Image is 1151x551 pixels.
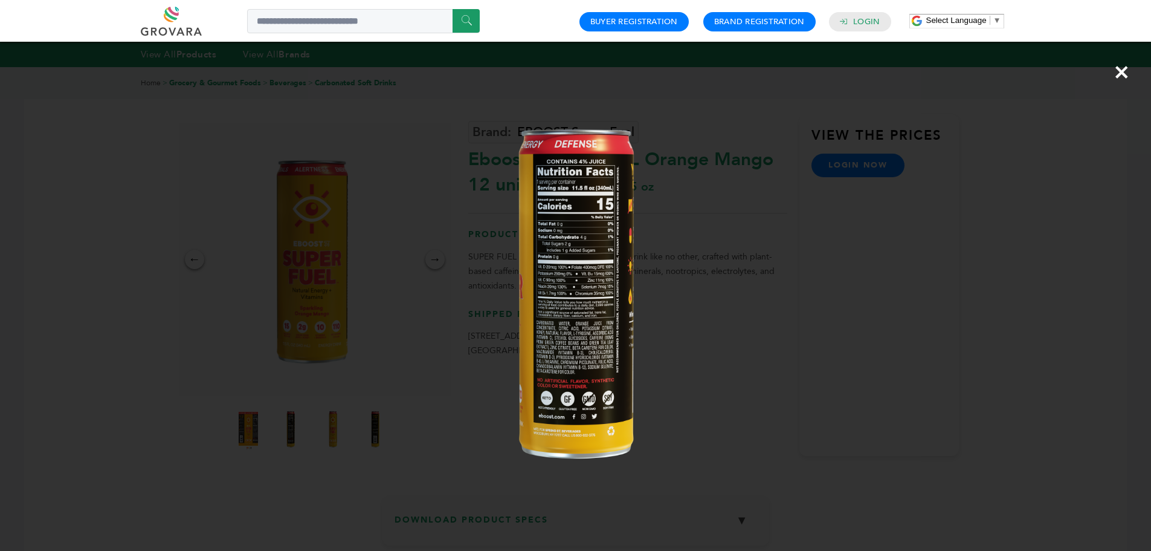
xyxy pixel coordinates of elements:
input: Search a product or brand... [247,9,480,33]
img: Image Preview [355,70,796,510]
span: ​ [990,16,990,25]
span: × [1114,55,1130,89]
span: Select Language [926,16,987,25]
a: Brand Registration [714,16,805,27]
span: ▼ [993,16,1001,25]
a: Login [853,16,880,27]
a: Buyer Registration [590,16,678,27]
a: Select Language​ [926,16,1001,25]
